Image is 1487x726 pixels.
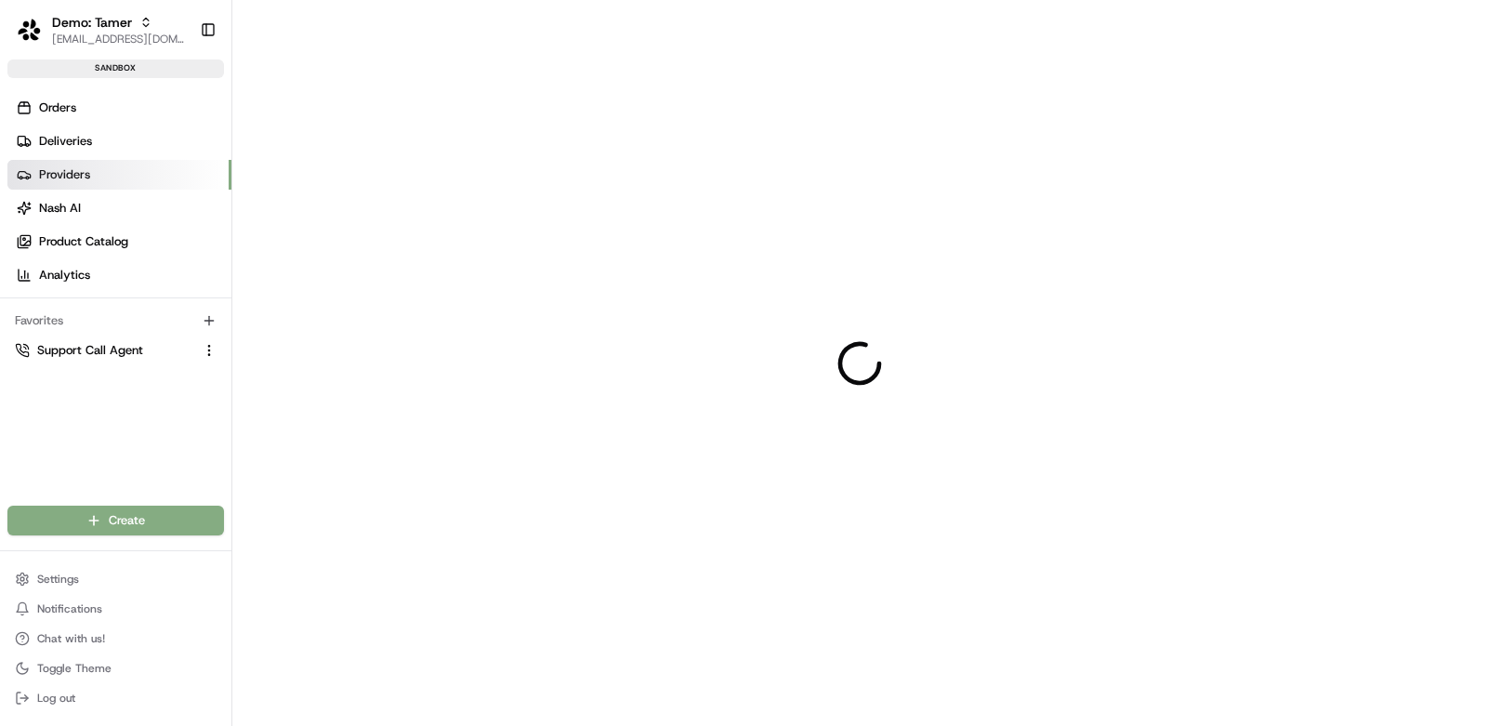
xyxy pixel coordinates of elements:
[7,59,224,78] div: sandbox
[37,572,79,587] span: Settings
[7,685,224,711] button: Log out
[7,655,224,681] button: Toggle Theme
[39,99,76,116] span: Orders
[7,193,231,223] a: Nash AI
[7,7,192,52] button: Demo: TamerDemo: Tamer[EMAIL_ADDRESS][DOMAIN_NAME]
[15,15,45,45] img: Demo: Tamer
[7,626,224,652] button: Chat with us!
[7,596,224,622] button: Notifications
[39,233,128,250] span: Product Catalog
[7,506,224,535] button: Create
[7,336,224,365] button: Support Call Agent
[7,93,231,123] a: Orders
[7,227,231,257] a: Product Catalog
[37,691,75,706] span: Log out
[109,512,145,529] span: Create
[15,342,194,359] a: Support Call Agent
[7,566,224,592] button: Settings
[37,601,102,616] span: Notifications
[7,260,231,290] a: Analytics
[7,160,231,190] a: Providers
[39,166,90,183] span: Providers
[37,661,112,676] span: Toggle Theme
[7,306,224,336] div: Favorites
[7,126,231,156] a: Deliveries
[52,13,132,32] button: Demo: Tamer
[39,267,90,284] span: Analytics
[37,342,143,359] span: Support Call Agent
[39,200,81,217] span: Nash AI
[39,133,92,150] span: Deliveries
[52,32,185,46] button: [EMAIL_ADDRESS][DOMAIN_NAME]
[37,631,105,646] span: Chat with us!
